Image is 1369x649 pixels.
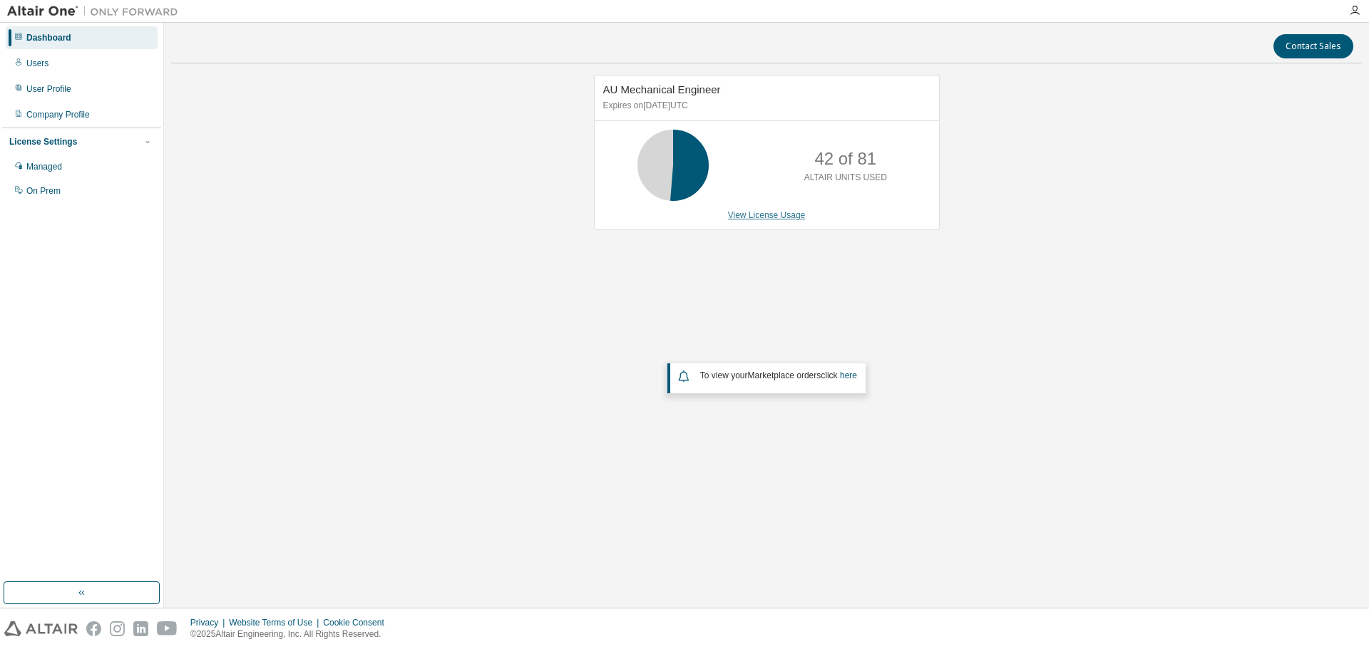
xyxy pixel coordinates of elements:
span: AU Mechanical Engineer [603,83,721,95]
img: instagram.svg [110,621,125,636]
span: To view your click [700,370,857,380]
img: Altair One [7,4,185,19]
p: © 2025 Altair Engineering, Inc. All Rights Reserved. [190,628,393,640]
p: ALTAIR UNITS USED [804,172,887,184]
p: 42 of 81 [814,147,876,171]
div: Website Terms of Use [229,617,323,628]
a: here [840,370,857,380]
div: Company Profile [26,109,90,120]
div: Dashboard [26,32,71,43]
img: linkedin.svg [133,621,148,636]
div: On Prem [26,185,61,197]
button: Contact Sales [1273,34,1353,58]
p: Expires on [DATE] UTC [603,100,927,112]
div: Managed [26,161,62,172]
div: User Profile [26,83,71,95]
img: altair_logo.svg [4,621,78,636]
div: License Settings [9,136,77,147]
img: youtube.svg [157,621,178,636]
div: Users [26,58,48,69]
div: Privacy [190,617,229,628]
div: Cookie Consent [323,617,392,628]
em: Marketplace orders [748,370,821,380]
a: View License Usage [728,210,806,220]
img: facebook.svg [86,621,101,636]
